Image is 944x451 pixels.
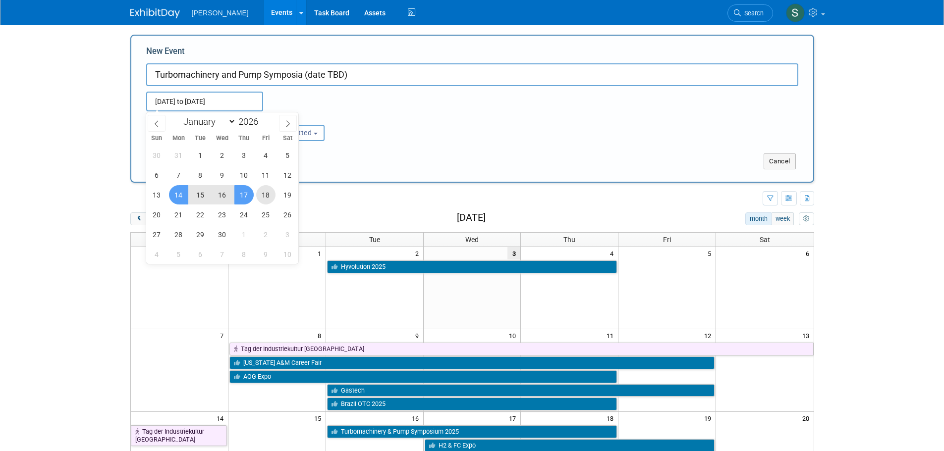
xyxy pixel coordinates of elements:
span: 19 [703,412,716,424]
span: October 2, 2026 [256,225,276,244]
span: September 28, 2026 [169,225,188,244]
span: Fri [663,236,671,244]
span: Tue [369,236,380,244]
span: Fri [255,135,277,142]
span: September 6, 2026 [147,165,167,185]
span: September 15, 2026 [191,185,210,204]
div: Participation: [257,111,353,124]
input: Year [236,116,266,127]
span: September 16, 2026 [213,185,232,204]
span: September 26, 2026 [278,205,297,224]
span: September 1, 2026 [191,146,210,165]
span: October 5, 2026 [169,245,188,264]
span: September 2, 2026 [213,146,232,165]
span: September 5, 2026 [278,146,297,165]
img: ExhibitDay [130,8,180,18]
span: September 10, 2026 [234,165,254,185]
h2: [DATE] [457,212,486,223]
span: Thu [563,236,575,244]
span: Thu [233,135,255,142]
span: September 4, 2026 [256,146,276,165]
span: [PERSON_NAME] [192,9,249,17]
span: October 4, 2026 [147,245,167,264]
span: October 6, 2026 [191,245,210,264]
input: Start Date - End Date [146,92,263,111]
span: September 14, 2026 [169,185,188,204]
span: August 30, 2026 [147,146,167,165]
span: 1 [317,247,326,259]
span: 12 [703,329,716,342]
span: 17 [508,412,520,424]
span: October 9, 2026 [256,245,276,264]
span: Wed [211,135,233,142]
a: AOG Expo [229,370,617,383]
a: Turbomachinery & Pump Symposium 2025 [327,425,617,438]
span: Sat [760,236,770,244]
button: Cancel [764,153,796,169]
span: 4 [609,247,618,259]
span: September 23, 2026 [213,205,232,224]
span: September 19, 2026 [278,185,297,204]
span: Wed [465,236,479,244]
span: Sun [146,135,168,142]
span: Mon [167,135,189,142]
span: September 27, 2026 [147,225,167,244]
span: September 13, 2026 [147,185,167,204]
span: September 20, 2026 [147,205,167,224]
button: prev [130,212,149,225]
span: August 31, 2026 [169,146,188,165]
span: 3 [507,247,520,259]
span: September 9, 2026 [213,165,232,185]
a: Hyvolution 2025 [327,260,617,273]
span: September 8, 2026 [191,165,210,185]
button: myCustomButton [799,212,814,225]
a: Gastech [327,384,715,397]
span: Search [741,9,764,17]
i: Personalize Calendar [803,216,810,222]
a: Tag der Industriekultur [GEOGRAPHIC_DATA] [229,343,814,355]
a: Tag der Industriekultur [GEOGRAPHIC_DATA] [131,425,227,446]
span: September 11, 2026 [256,165,276,185]
span: 6 [805,247,814,259]
span: September 25, 2026 [256,205,276,224]
span: 7 [219,329,228,342]
a: Search [727,4,773,22]
span: 20 [801,412,814,424]
a: Brazil OTC 2025 [327,398,617,410]
span: September 22, 2026 [191,205,210,224]
span: October 8, 2026 [234,245,254,264]
span: 14 [216,412,228,424]
span: Sat [277,135,298,142]
span: September 30, 2026 [213,225,232,244]
a: [US_STATE] A&M Career Fair [229,356,715,369]
span: September 18, 2026 [256,185,276,204]
span: 10 [508,329,520,342]
span: 8 [317,329,326,342]
label: New Event [146,46,185,61]
div: Attendance / Format: [146,111,242,124]
span: October 3, 2026 [278,225,297,244]
img: Skye Tuinei [786,3,805,22]
span: 2 [414,247,423,259]
span: September 21, 2026 [169,205,188,224]
span: 11 [606,329,618,342]
span: 16 [411,412,423,424]
button: week [771,212,794,225]
span: Tue [189,135,211,142]
span: September 7, 2026 [169,165,188,185]
span: September 12, 2026 [278,165,297,185]
input: Name of Trade Show / Conference [146,63,798,86]
span: 18 [606,412,618,424]
span: 5 [707,247,716,259]
span: September 24, 2026 [234,205,254,224]
span: October 1, 2026 [234,225,254,244]
span: October 10, 2026 [278,245,297,264]
span: September 29, 2026 [191,225,210,244]
span: September 17, 2026 [234,185,254,204]
span: September 3, 2026 [234,146,254,165]
span: October 7, 2026 [213,245,232,264]
span: 13 [801,329,814,342]
span: 9 [414,329,423,342]
select: Month [179,115,236,128]
span: 15 [313,412,326,424]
